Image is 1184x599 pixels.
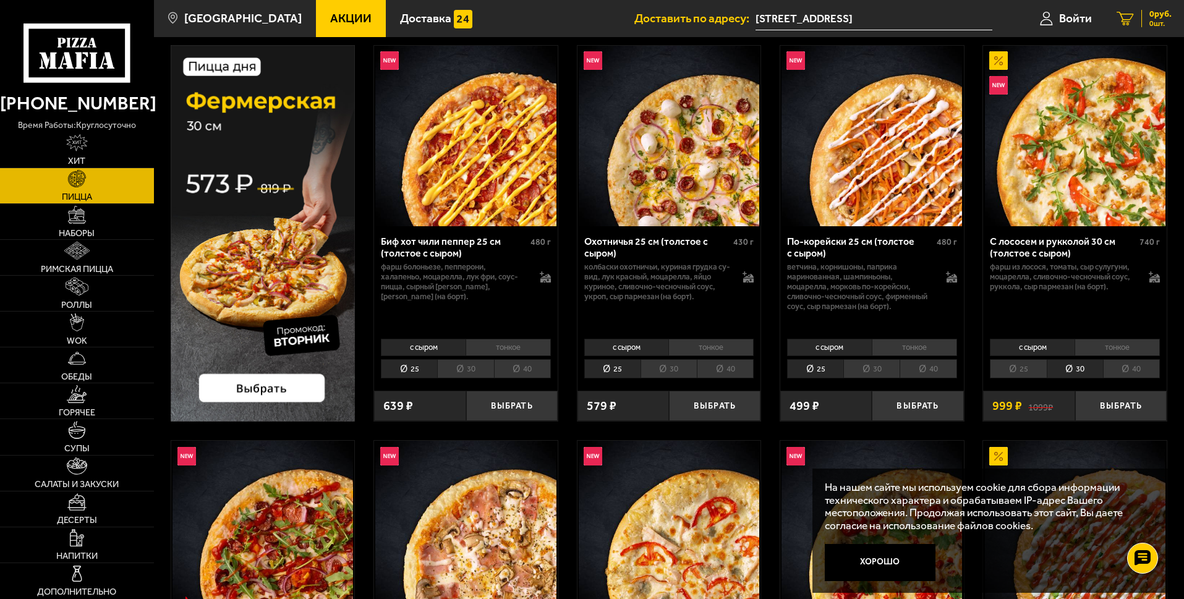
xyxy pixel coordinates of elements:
li: 30 [641,359,697,378]
span: 740 г [1139,237,1160,247]
span: 0 руб. [1149,10,1172,19]
p: фарш из лосося, томаты, сыр сулугуни, моцарелла, сливочно-чесночный соус, руккола, сыр пармезан (... [990,262,1136,292]
span: Акции [330,12,372,24]
span: Горячее [59,408,95,417]
span: Напитки [56,551,98,561]
div: По-корейски 25 см (толстое с сыром) [787,236,934,259]
li: 40 [1103,359,1160,378]
li: 25 [584,359,641,378]
span: Пицца [62,192,92,202]
span: 0 шт. [1149,20,1172,27]
span: Салаты и закуски [35,480,119,489]
img: Новинка [380,51,399,70]
a: НовинкаПо-корейски 25 см (толстое с сыром) [780,46,964,226]
span: 480 г [937,237,957,247]
s: 1099 ₽ [1028,400,1053,412]
button: Выбрать [669,391,760,421]
li: с сыром [584,339,669,356]
img: Новинка [989,76,1008,95]
span: Супы [64,444,90,453]
li: 25 [990,359,1046,378]
span: Наборы [59,229,95,238]
span: Доставка [400,12,451,24]
img: Новинка [177,447,196,465]
a: НовинкаОхотничья 25 см (толстое с сыром) [577,46,761,226]
li: с сыром [787,339,872,356]
li: тонкое [872,339,957,356]
li: 25 [787,359,843,378]
span: 430 г [733,237,754,247]
img: 15daf4d41897b9f0e9f617042186c801.svg [454,10,472,28]
img: Новинка [584,447,602,465]
span: [GEOGRAPHIC_DATA] [184,12,302,24]
img: Новинка [786,447,805,465]
img: Новинка [584,51,602,70]
span: Десерты [57,516,97,525]
li: тонкое [668,339,754,356]
span: Римская пицца [41,265,113,274]
span: Роллы [61,300,92,310]
img: С лососем и рукколой 30 см (толстое с сыром) [985,46,1165,226]
img: Новинка [380,447,399,465]
span: 499 ₽ [790,400,819,412]
a: АкционныйНовинкаС лососем и рукколой 30 см (толстое с сыром) [983,46,1167,226]
li: 30 [1047,359,1103,378]
p: фарш болоньезе, пепперони, халапеньо, моцарелла, лук фри, соус-пицца, сырный [PERSON_NAME], [PERS... [381,262,527,302]
li: тонкое [466,339,551,356]
input: Ваш адрес доставки [756,7,992,30]
li: 30 [437,359,493,378]
span: Санкт-Петербург, Двинская улица, 23В [756,7,992,30]
div: Биф хот чили пеппер 25 см (толстое с сыром) [381,236,527,259]
img: Акционный [989,51,1008,70]
li: 40 [494,359,551,378]
span: 639 ₽ [383,400,413,412]
div: Охотничья 25 см (толстое с сыром) [584,236,731,259]
span: Войти [1059,12,1092,24]
p: колбаски охотничьи, куриная грудка су-вид, лук красный, моцарелла, яйцо куриное, сливочно-чесночн... [584,262,731,302]
span: WOK [67,336,87,346]
p: ветчина, корнишоны, паприка маринованная, шампиньоны, моцарелла, морковь по-корейски, сливочно-че... [787,262,934,312]
li: 30 [843,359,900,378]
span: Обеды [61,372,92,381]
span: 579 ₽ [587,400,616,412]
li: с сыром [990,339,1075,356]
img: Новинка [786,51,805,70]
li: с сыром [381,339,466,356]
span: Дополнительно [37,587,116,597]
span: 480 г [530,237,551,247]
button: Выбрать [1075,391,1167,421]
div: С лососем и рукколой 30 см (толстое с сыром) [990,236,1136,259]
a: НовинкаБиф хот чили пеппер 25 см (толстое с сыром) [374,46,558,226]
span: 999 ₽ [992,400,1022,412]
p: На нашем сайте мы используем cookie для сбора информации технического характера и обрабатываем IP... [825,481,1148,532]
button: Выбрать [872,391,963,421]
li: тонкое [1075,339,1160,356]
span: Доставить по адресу: [634,12,756,24]
img: Охотничья 25 см (толстое с сыром) [579,46,759,226]
li: 25 [381,359,437,378]
li: 40 [697,359,754,378]
img: По-корейски 25 см (толстое с сыром) [782,46,962,226]
img: Акционный [989,447,1008,465]
button: Хорошо [825,544,936,581]
span: Хит [68,156,85,166]
img: Биф хот чили пеппер 25 см (толстое с сыром) [375,46,556,226]
button: Выбрать [466,391,558,421]
li: 40 [900,359,956,378]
